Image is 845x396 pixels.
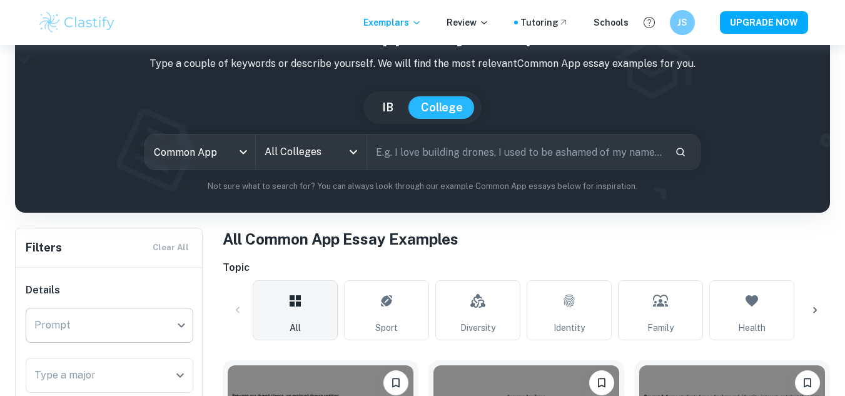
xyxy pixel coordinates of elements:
button: Bookmark [795,370,820,395]
h6: JS [675,16,689,29]
span: Diversity [460,321,495,335]
a: Schools [594,16,629,29]
span: Identity [554,321,585,335]
button: College [408,96,475,119]
span: Family [647,321,674,335]
a: Tutoring [520,16,569,29]
button: UPGRADE NOW [720,11,808,34]
input: E.g. I love building drones, I used to be ashamed of my name... [367,135,665,170]
button: Help and Feedback [639,12,660,33]
span: All [290,321,301,335]
p: Exemplars [363,16,422,29]
h1: All Common App Essay Examples [223,228,830,250]
p: Review [447,16,489,29]
button: Search [670,141,691,163]
h6: Details [26,283,193,298]
button: IB [370,96,406,119]
p: Type a couple of keywords or describe yourself. We will find the most relevant Common App essay e... [25,56,820,71]
button: JS [670,10,695,35]
h6: Topic [223,260,830,275]
button: Open [171,367,189,384]
p: Not sure what to search for? You can always look through our example Common App essays below for ... [25,180,820,193]
span: Health [738,321,766,335]
button: Bookmark [589,370,614,395]
button: Open [345,143,362,161]
img: Clastify logo [38,10,117,35]
span: Sport [375,321,398,335]
h6: Filters [26,239,62,256]
button: Bookmark [383,370,408,395]
div: Common App [145,135,256,170]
